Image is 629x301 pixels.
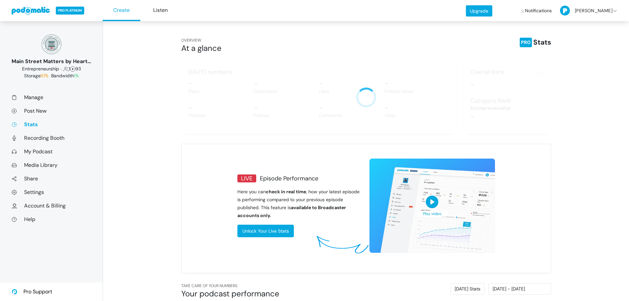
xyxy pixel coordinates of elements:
[532,38,551,47] span: Stats
[266,189,306,195] strong: check in real time
[51,73,79,79] span: Bandwidth
[12,162,91,169] a: Media Library
[22,66,59,72] span: Business: Entrepreneurship
[12,189,91,196] a: Settings
[12,175,91,182] a: Share
[12,107,91,114] a: Post New
[12,94,91,101] a: Manage
[575,1,612,20] span: [PERSON_NAME]
[237,205,346,218] strong: available to Broadcaster accounts only.
[63,66,69,72] span: Followers
[560,1,618,20] a: [PERSON_NAME]
[237,188,363,219] p: Here you can , how your latest episode is performing compared to your previous episode published....
[12,121,91,128] a: Stats
[181,38,363,43] h5: OVERVIEW
[12,65,91,72] div: 1 93
[12,148,91,155] a: My Podcast
[181,288,363,299] h4: Your podcast performance
[103,0,140,21] a: Create
[142,0,179,21] a: Listen
[42,34,61,54] img: 150x150_17130234.png
[12,57,91,65] div: Main Street Matters by Heart on [GEOGRAPHIC_DATA]
[520,38,532,47] span: PRO
[450,283,485,295] button: [DATE] Stats
[181,283,363,288] h6: TAKE CARE OF YOUR NUMBERS
[525,1,552,20] span: Notifications
[12,134,91,141] a: Recording Booth
[237,174,256,182] div: LIVE
[237,174,363,182] h3: Episode Performance
[237,225,294,237] a: Unlock Your Live Stats
[56,7,84,15] span: PRO PLATINUM
[12,216,91,223] a: Help
[181,43,363,53] h1: At a glance
[70,66,75,72] span: Episodes
[12,202,91,209] a: Account & Billing
[74,73,79,79] span: 1%
[369,159,495,253] img: realtime_video_pitch-3a2df44a71a6b94019c72be9f4f79a03e187bdc9cc7d2e775cfc0a4520886967.webp
[41,73,49,79] span: 61%
[24,73,50,79] span: Storage
[466,5,492,17] a: Upgrade
[560,6,570,16] img: P-50-ab8a3cff1f42e3edaa744736fdbd136011fc75d0d07c0e6946c3d5a70d29199b.png
[12,282,52,301] a: Pro Support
